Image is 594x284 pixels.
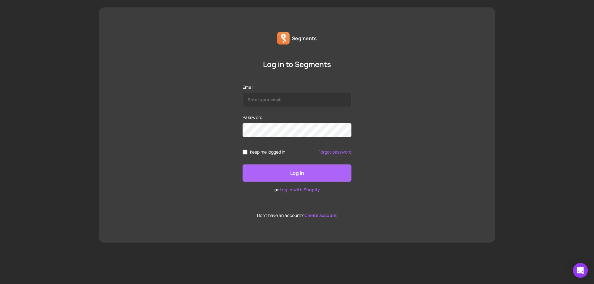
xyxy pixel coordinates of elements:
p: Segments [292,35,317,42]
p: Log in [290,169,304,177]
label: Password [243,114,351,121]
a: Log in with Shopify [280,187,320,193]
label: Email [243,84,351,90]
a: Forgot password [318,150,351,155]
p: or [243,187,351,193]
input: Email [243,93,351,107]
p: Log in to Segments [243,59,351,69]
span: keep me logged in [250,150,285,155]
button: Log in [243,164,351,182]
div: Open Intercom Messenger [573,263,588,278]
input: remember me [243,150,247,155]
a: Create account [304,212,337,218]
input: Password [243,123,351,137]
p: Don't have an account? [243,213,351,218]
